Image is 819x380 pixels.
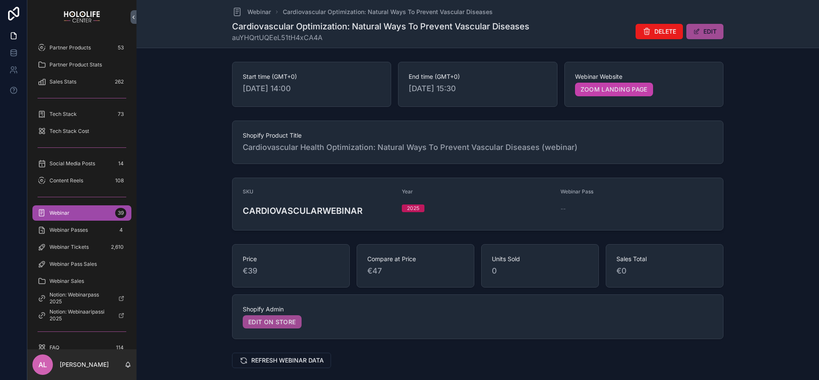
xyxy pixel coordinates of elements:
[402,188,413,195] span: Year
[616,255,713,263] span: Sales Total
[409,72,546,81] span: End time (GMT+0)
[32,107,131,122] a: Tech Stack73
[49,128,89,135] span: Tech Stack Cost
[232,7,271,17] a: Webinar
[49,61,102,68] span: Partner Product Stats
[116,225,126,235] div: 4
[108,242,126,252] div: 2,610
[115,43,126,53] div: 53
[49,160,95,167] span: Social Media Posts
[636,24,683,39] button: DELETE
[32,156,131,171] a: Social Media Posts14
[115,109,126,119] div: 73
[561,188,593,195] span: Webinar Pass
[60,360,109,369] p: [PERSON_NAME]
[243,315,302,329] a: EDIT ON STORE
[32,205,131,221] a: Webinar39
[64,10,100,24] img: App logo
[49,308,111,322] span: Notion: Webinaaripassi 2025
[32,340,131,355] a: FAQ114
[232,353,331,368] button: REFRESH WEBINAR DATA
[243,255,339,263] span: Price
[113,343,126,353] div: 114
[32,57,131,72] a: Partner Product Stats
[49,227,88,233] span: Webinar Passes
[243,72,380,81] span: Start time (GMT+0)
[32,273,131,289] a: Webinar Sales
[49,111,77,118] span: Tech Stack
[49,261,97,268] span: Webinar Pass Sales
[251,356,324,365] span: REFRESH WEBINAR DATA
[407,204,419,212] div: 2025
[243,265,339,277] span: €39
[232,32,529,43] span: auYHQrtUQEeL51tH4xCA4A
[575,83,653,96] a: ZOOM LANDING PAGE
[49,291,111,305] span: Notion: Webinarpass 2025
[247,8,271,16] span: Webinar
[561,204,566,213] span: --
[49,278,84,285] span: Webinar Sales
[32,173,131,188] a: Content Reels108
[616,265,713,277] span: €0
[115,208,126,218] div: 39
[32,222,131,238] a: Webinar Passes4
[49,344,59,351] span: FAQ
[49,244,89,250] span: Webinar Tickets
[32,40,131,55] a: Partner Products53
[492,255,588,263] span: Units Sold
[492,265,588,277] span: 0
[27,34,136,349] div: scrollable content
[112,77,126,87] div: 262
[32,124,131,139] a: Tech Stack Cost
[243,131,713,140] span: Shopify Product Title
[32,239,131,255] a: Webinar Tickets2,610
[243,305,713,314] span: Shopify Admin
[575,72,713,81] span: Webinar Website
[243,141,713,153] span: Cardiovascular Health Optimization: Natural Ways To Prevent Vascular Diseases (webinar)
[283,8,493,16] a: Cardiovascular Optimization: Natural Ways To Prevent Vascular Diseases
[32,74,131,89] a: Sales Stats262
[32,308,131,323] a: Notion: Webinaaripassi 2025
[243,83,380,95] span: [DATE] 14:00
[232,20,529,32] h1: Cardiovascular Optimization: Natural Ways To Prevent Vascular Diseases
[49,78,76,85] span: Sales Stats
[243,188,253,195] span: SKU
[409,83,546,95] span: [DATE] 15:30
[686,24,723,39] button: EDIT
[113,176,126,186] div: 108
[38,360,47,370] span: AL
[116,158,126,169] div: 14
[49,44,91,51] span: Partner Products
[243,204,395,217] h3: CARDIOVASCULARWEBINAR
[32,291,131,306] a: Notion: Webinarpass 2025
[367,265,464,277] span: €47
[654,27,676,36] span: DELETE
[49,177,83,184] span: Content Reels
[367,255,464,263] span: Compare at Price
[32,256,131,272] a: Webinar Pass Sales
[49,210,70,216] span: Webinar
